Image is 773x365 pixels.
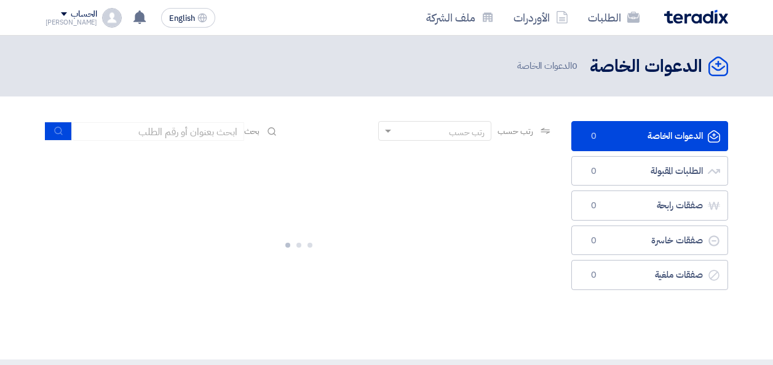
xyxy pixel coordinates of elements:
[571,260,728,290] a: صفقات ملغية0
[517,59,580,73] span: الدعوات الخاصة
[587,235,601,247] span: 0
[571,121,728,151] a: الدعوات الخاصة0
[587,269,601,281] span: 0
[72,122,244,141] input: ابحث بعنوان أو رقم الطلب
[571,226,728,256] a: صفقات خاسرة0
[416,3,504,32] a: ملف الشركة
[504,3,578,32] a: الأوردرات
[571,190,728,221] a: صفقات رابحة0
[572,59,577,73] span: 0
[587,200,601,212] span: 0
[161,8,215,28] button: English
[102,8,122,28] img: profile_test.png
[71,9,97,20] div: الحساب
[587,130,601,143] span: 0
[571,156,728,186] a: الطلبات المقبولة0
[244,125,260,138] span: بحث
[46,19,98,26] div: [PERSON_NAME]
[497,125,533,138] span: رتب حسب
[590,55,702,79] h2: الدعوات الخاصة
[664,10,728,24] img: Teradix logo
[449,126,485,139] div: رتب حسب
[169,14,195,23] span: English
[578,3,649,32] a: الطلبات
[587,165,601,178] span: 0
